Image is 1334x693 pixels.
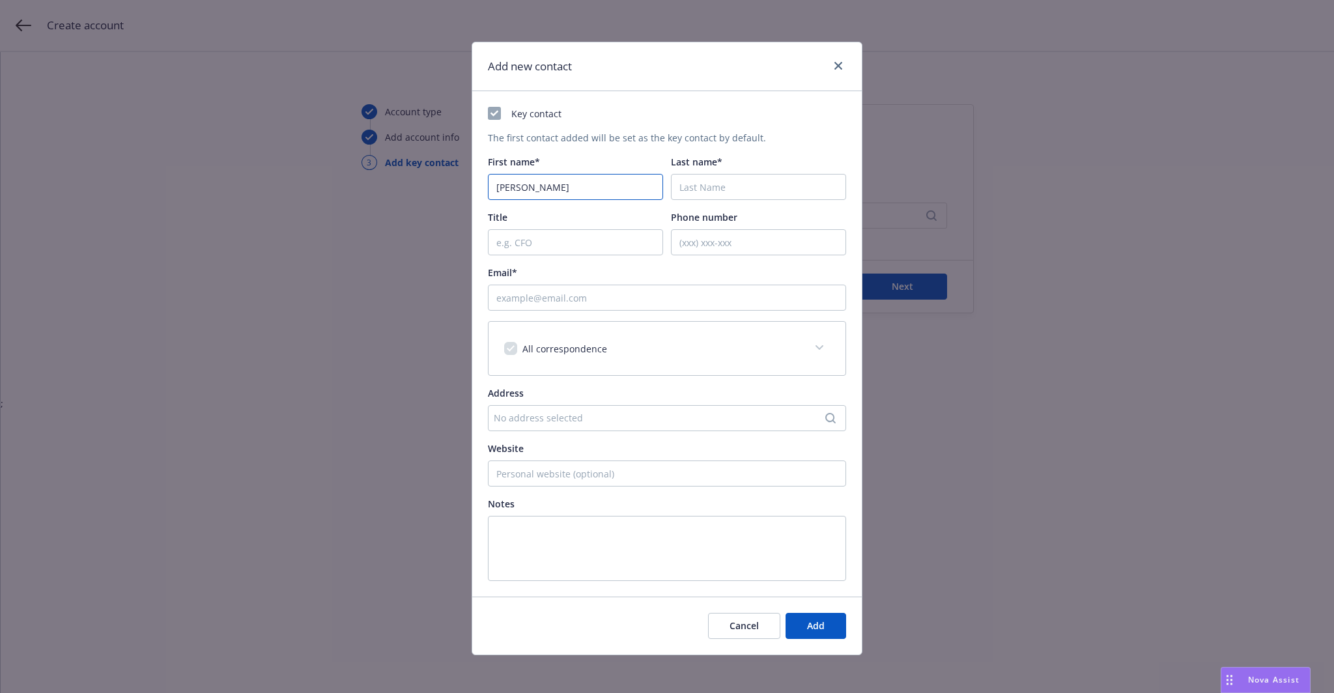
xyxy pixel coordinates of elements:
[488,266,517,279] span: Email*
[488,107,846,120] div: Key contact
[807,619,825,632] span: Add
[488,387,524,399] span: Address
[786,613,846,639] button: Add
[522,343,607,355] span: All correspondence
[488,174,663,200] input: First Name
[488,229,663,255] input: e.g. CFO
[671,156,722,168] span: Last name*
[708,613,780,639] button: Cancel
[488,58,572,75] h1: Add new contact
[494,411,827,425] div: No address selected
[830,58,846,74] a: close
[671,229,846,255] input: (xxx) xxx-xxx
[488,442,524,455] span: Website
[488,405,846,431] button: No address selected
[825,413,836,423] svg: Search
[488,131,846,145] div: The first contact added will be set as the key contact by default.
[1248,674,1299,685] span: Nova Assist
[488,211,507,223] span: Title
[488,498,515,510] span: Notes
[1221,668,1238,692] div: Drag to move
[671,211,737,223] span: Phone number
[730,619,759,632] span: Cancel
[489,322,845,375] div: All correspondence
[1221,667,1311,693] button: Nova Assist
[488,460,846,487] input: Personal website (optional)
[488,156,540,168] span: First name*
[488,285,846,311] input: example@email.com
[671,174,846,200] input: Last Name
